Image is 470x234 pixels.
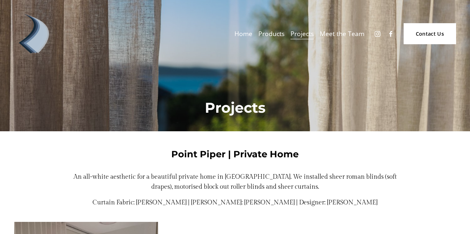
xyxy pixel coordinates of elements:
h4: Point Piper | Private Home [69,148,401,161]
img: Debonair | Curtains, Blinds, Shutters &amp; Awnings [14,14,54,54]
p: Curtain Fabric: [PERSON_NAME] | [PERSON_NAME]: [PERSON_NAME] | Designer: [PERSON_NAME] [69,198,401,208]
a: Facebook [387,30,394,37]
span: Products [258,28,284,40]
a: Projects [290,27,314,40]
p: An all-white aesthetic for a beautiful private home in [GEOGRAPHIC_DATA]. We installed sheer roma... [69,172,401,192]
a: folder dropdown [258,27,284,40]
a: Instagram [374,30,381,37]
h1: Projects [125,98,345,117]
a: Home [234,27,252,40]
a: Meet the Team [320,27,364,40]
a: Contact Us [404,23,456,44]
